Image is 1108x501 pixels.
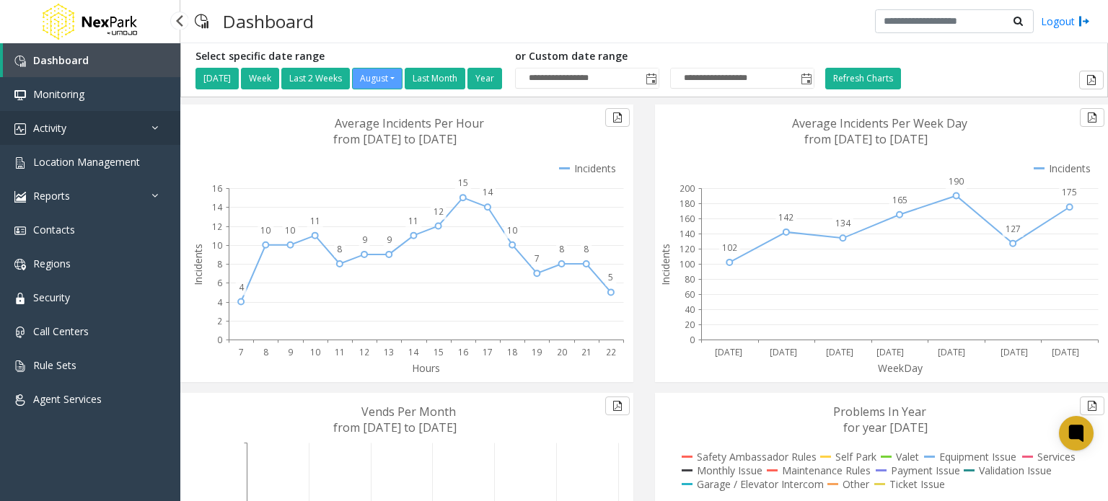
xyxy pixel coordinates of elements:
[680,228,695,240] text: 140
[722,241,737,254] text: 102
[680,243,695,255] text: 120
[241,68,279,89] button: Week
[778,211,793,223] text: 142
[405,68,465,89] button: Last Month
[1052,346,1079,358] text: [DATE]
[584,243,589,255] text: 8
[685,319,695,331] text: 20
[263,346,268,358] text: 8
[239,346,244,358] text: 7
[798,68,814,89] span: Toggle popup
[14,56,26,67] img: 'icon'
[643,68,659,89] span: Toggle popup
[285,224,295,236] text: 10
[212,201,223,213] text: 14
[608,271,613,283] text: 5
[458,346,468,358] text: 16
[680,258,695,270] text: 100
[217,277,222,289] text: 6
[33,291,70,304] span: Security
[335,346,345,358] text: 11
[507,346,517,358] text: 18
[361,404,456,420] text: Vends Per Month
[1001,346,1028,358] text: [DATE]
[217,296,223,309] text: 4
[387,234,392,246] text: 9
[195,68,239,89] button: [DATE]
[892,194,907,206] text: 165
[434,346,444,358] text: 15
[212,182,222,195] text: 16
[33,324,89,338] span: Call Centers
[483,346,493,358] text: 17
[217,315,222,327] text: 2
[33,121,66,135] span: Activity
[685,303,695,316] text: 40
[14,327,26,338] img: 'icon'
[14,394,26,406] img: 'icon'
[1080,108,1104,127] button: Export to pdf
[581,346,592,358] text: 21
[825,68,901,89] button: Refresh Charts
[467,68,502,89] button: Year
[557,346,567,358] text: 20
[685,273,695,285] text: 80
[1041,14,1090,29] a: Logout
[384,346,394,358] text: 13
[434,205,444,218] text: 12
[14,89,26,101] img: 'icon'
[835,217,851,229] text: 134
[195,50,504,63] h5: Select specific date range
[833,404,926,420] text: Problems In Year
[1078,14,1090,29] img: logout
[33,53,89,67] span: Dashboard
[606,346,616,358] text: 22
[14,157,26,169] img: 'icon'
[33,155,140,169] span: Location Management
[843,420,928,435] text: for year [DATE]
[507,224,517,236] text: 10
[559,243,564,255] text: 8
[1062,186,1077,198] text: 175
[333,131,457,147] text: from [DATE] to [DATE]
[532,346,542,358] text: 19
[195,4,208,39] img: pageIcon
[212,239,222,252] text: 10
[191,244,205,285] text: Incidents
[680,213,695,225] text: 160
[14,293,26,304] img: 'icon'
[949,175,964,187] text: 190
[352,68,403,89] button: August
[33,189,70,203] span: Reports
[239,281,245,293] text: 4
[408,215,418,227] text: 11
[212,221,222,233] text: 12
[217,258,222,270] text: 8
[217,334,222,346] text: 0
[281,68,350,89] button: Last 2 Weeks
[3,43,180,77] a: Dashboard
[515,50,814,63] h5: or Custom date range
[412,361,440,375] text: Hours
[362,234,367,246] text: 9
[715,346,742,358] text: [DATE]
[659,244,672,285] text: Incidents
[359,346,369,358] text: 12
[310,346,320,358] text: 10
[938,346,965,358] text: [DATE]
[310,215,320,227] text: 11
[1080,396,1104,415] button: Export to pdf
[770,346,797,358] text: [DATE]
[216,4,321,39] h3: Dashboard
[33,358,76,372] span: Rule Sets
[33,223,75,236] span: Contacts
[1079,71,1104,89] button: Export to pdf
[14,360,26,372] img: 'icon'
[483,186,493,198] text: 14
[14,191,26,203] img: 'icon'
[605,108,630,127] button: Export to pdf
[14,123,26,135] img: 'icon'
[14,225,26,236] img: 'icon'
[605,396,630,415] button: Export to pdf
[333,420,457,435] text: from [DATE] to [DATE]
